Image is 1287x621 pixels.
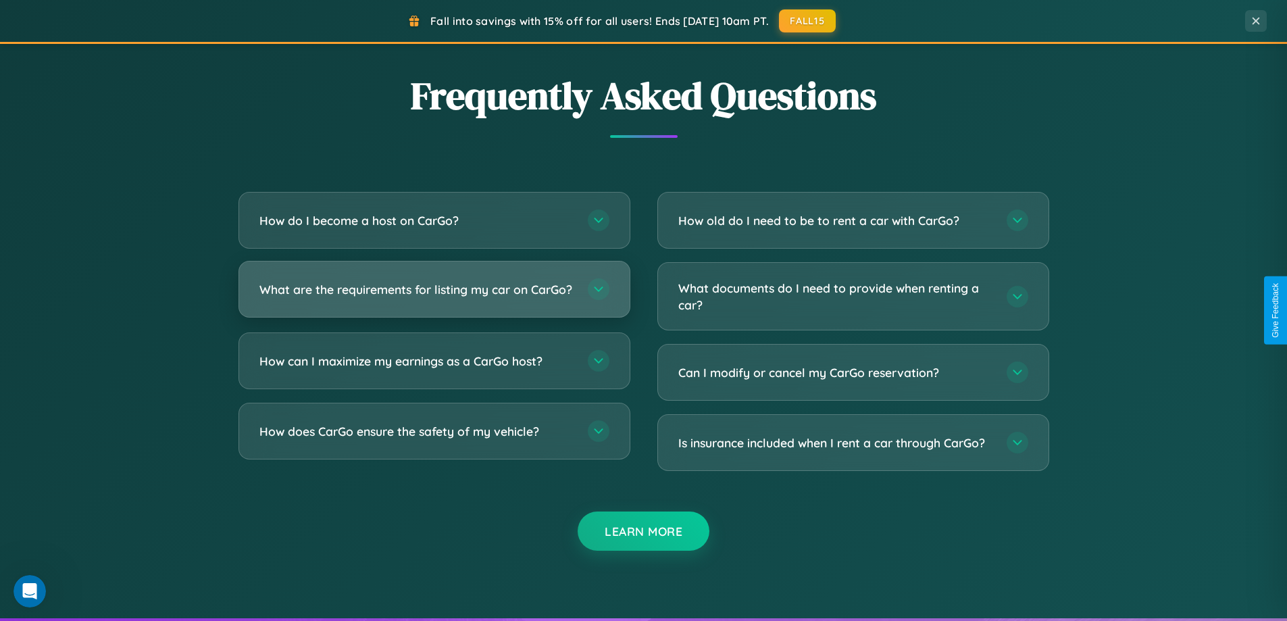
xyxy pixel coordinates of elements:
div: Give Feedback [1271,283,1280,338]
h3: Can I modify or cancel my CarGo reservation? [678,364,993,381]
button: Learn More [578,512,709,551]
h3: How old do I need to be to rent a car with CarGo? [678,212,993,229]
h2: Frequently Asked Questions [238,70,1049,122]
h3: Is insurance included when I rent a car through CarGo? [678,434,993,451]
button: FALL15 [779,9,836,32]
iframe: Intercom live chat [14,575,46,607]
h3: How can I maximize my earnings as a CarGo host? [259,353,574,370]
h3: How does CarGo ensure the safety of my vehicle? [259,423,574,440]
span: Fall into savings with 15% off for all users! Ends [DATE] 10am PT. [430,14,769,28]
h3: How do I become a host on CarGo? [259,212,574,229]
h3: What documents do I need to provide when renting a car? [678,280,993,313]
h3: What are the requirements for listing my car on CarGo? [259,281,574,298]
